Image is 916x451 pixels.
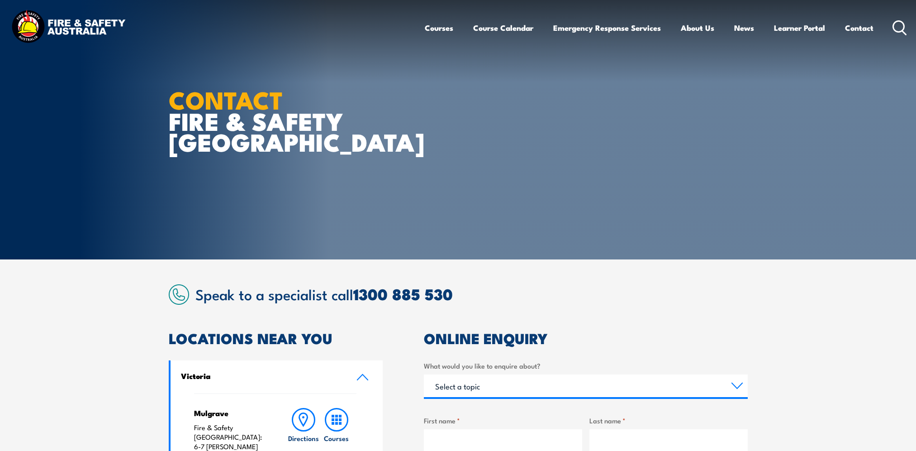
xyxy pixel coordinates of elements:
[169,80,283,118] strong: CONTACT
[845,16,873,40] a: Contact
[424,415,582,426] label: First name
[425,16,453,40] a: Courses
[353,282,453,306] a: 1300 885 530
[774,16,825,40] a: Learner Portal
[424,331,748,344] h2: ONLINE ENQUIRY
[681,16,714,40] a: About Us
[734,16,754,40] a: News
[171,360,383,393] a: Victoria
[424,360,748,371] label: What would you like to enquire about?
[195,286,748,302] h2: Speak to a specialist call
[194,408,270,418] h4: Mulgrave
[169,331,383,344] h2: LOCATIONS NEAR YOU
[169,89,392,152] h1: FIRE & SAFETY [GEOGRAPHIC_DATA]
[288,433,319,443] h6: Directions
[589,415,748,426] label: Last name
[181,371,343,381] h4: Victoria
[553,16,661,40] a: Emergency Response Services
[473,16,533,40] a: Course Calendar
[324,433,349,443] h6: Courses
